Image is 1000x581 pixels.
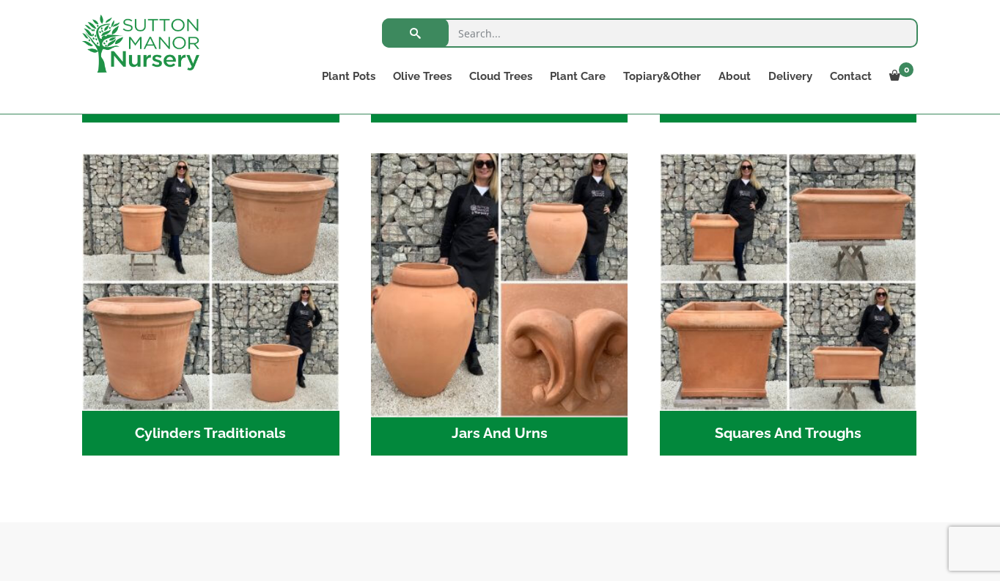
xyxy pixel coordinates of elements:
input: Search... [382,18,918,48]
h2: Squares And Troughs [660,411,917,456]
h2: Cylinders Traditionals [82,411,339,456]
a: Visit product category Squares And Troughs [660,153,917,456]
a: Delivery [760,66,821,87]
a: Topiary&Other [614,66,710,87]
a: Cloud Trees [460,66,541,87]
img: logo [82,15,199,73]
a: 0 [880,66,918,87]
img: Squares And Troughs [660,153,917,411]
a: About [710,66,760,87]
a: Olive Trees [384,66,460,87]
a: Plant Pots [313,66,384,87]
h2: Jars And Urns [371,411,628,456]
img: Cylinders Traditionals [82,153,339,411]
a: Contact [821,66,880,87]
img: Jars And Urns [364,147,634,417]
span: 0 [899,62,913,77]
a: Visit product category Cylinders Traditionals [82,153,339,456]
a: Plant Care [541,66,614,87]
a: Visit product category Jars And Urns [371,153,628,456]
